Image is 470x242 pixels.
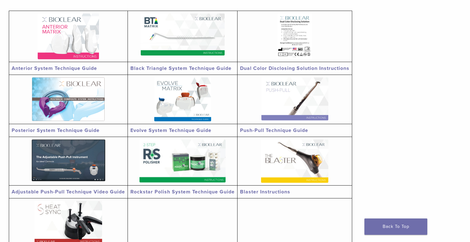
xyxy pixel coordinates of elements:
a: Adjustable Push-Pull Technique Video Guide [12,189,125,195]
a: Evolve System Technique Guide [130,127,211,134]
a: Black Triangle System Technique Guide [130,65,232,71]
a: Blaster Instructions [240,189,290,195]
a: Push-Pull Technique Guide [240,127,308,134]
a: Dual Color Disclosing Solution Instructions [240,65,349,71]
a: Rockstar Polish System Technique Guide [130,189,235,195]
a: Anterior System Technique Guide [12,65,97,71]
a: Back To Top [364,218,427,235]
a: Posterior System Technique Guide [12,127,100,134]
